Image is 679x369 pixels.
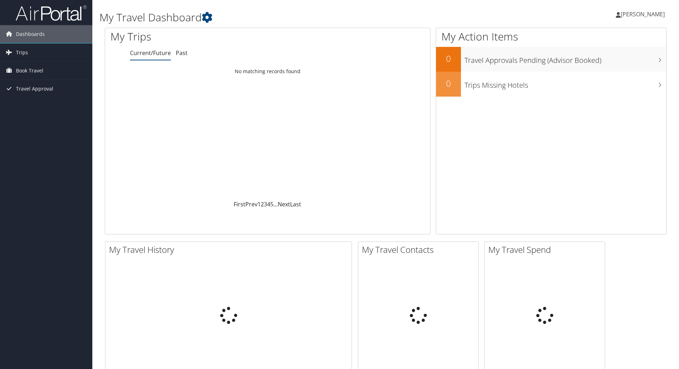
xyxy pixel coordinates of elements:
[621,10,665,18] span: [PERSON_NAME]
[234,200,245,208] a: First
[16,44,28,61] span: Trips
[436,77,461,89] h2: 0
[16,80,53,98] span: Travel Approval
[465,52,666,65] h3: Travel Approvals Pending (Advisor Booked)
[264,200,267,208] a: 3
[176,49,188,57] a: Past
[99,10,481,25] h1: My Travel Dashboard
[436,47,666,72] a: 0Travel Approvals Pending (Advisor Booked)
[16,5,87,21] img: airportal-logo.png
[488,244,605,256] h2: My Travel Spend
[110,29,289,44] h1: My Trips
[278,200,290,208] a: Next
[257,200,261,208] a: 1
[270,200,273,208] a: 5
[109,244,352,256] h2: My Travel History
[362,244,478,256] h2: My Travel Contacts
[130,49,171,57] a: Current/Future
[616,4,672,25] a: [PERSON_NAME]
[465,77,666,90] h3: Trips Missing Hotels
[105,65,430,78] td: No matching records found
[16,62,43,80] span: Book Travel
[245,200,257,208] a: Prev
[273,200,278,208] span: …
[16,25,45,43] span: Dashboards
[261,200,264,208] a: 2
[436,29,666,44] h1: My Action Items
[436,72,666,97] a: 0Trips Missing Hotels
[267,200,270,208] a: 4
[436,53,461,65] h2: 0
[290,200,301,208] a: Last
